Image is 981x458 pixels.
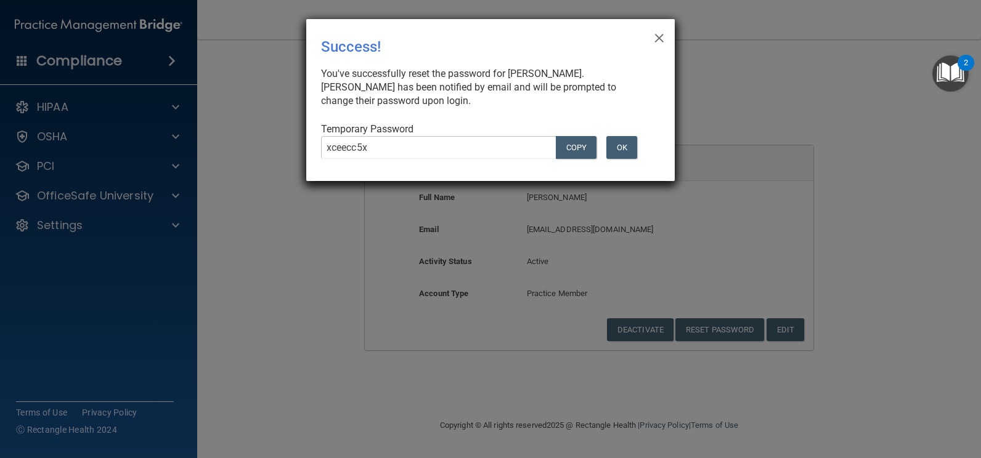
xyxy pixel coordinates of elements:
[932,55,969,92] button: Open Resource Center, 2 new notifications
[556,136,596,159] button: COPY
[321,29,609,65] div: Success!
[321,123,413,135] span: Temporary Password
[321,67,650,108] div: You've successfully reset the password for [PERSON_NAME]. [PERSON_NAME] has been notified by emai...
[964,63,968,79] div: 2
[654,24,665,49] span: ×
[606,136,637,159] button: OK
